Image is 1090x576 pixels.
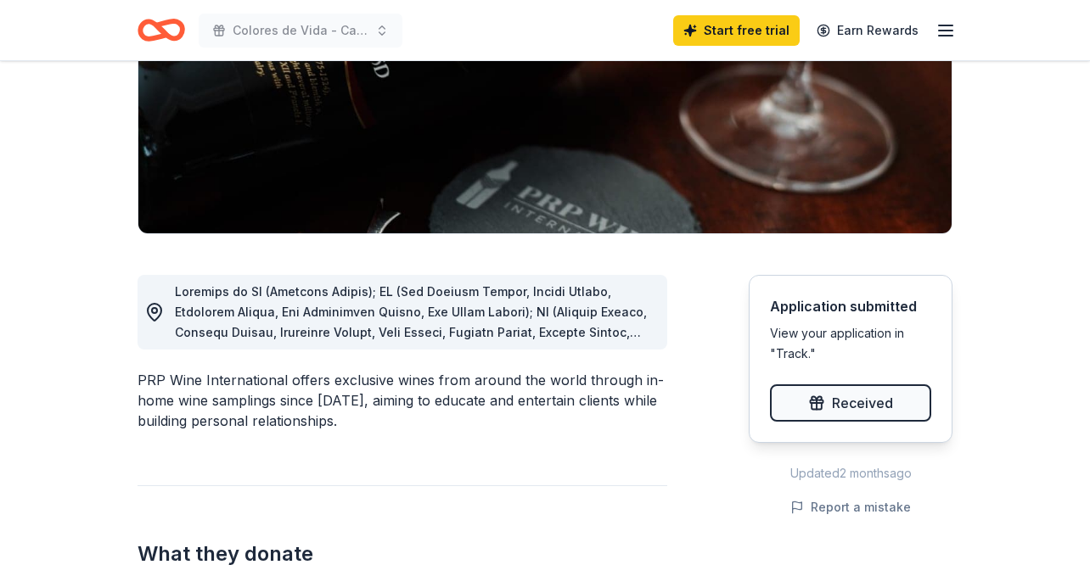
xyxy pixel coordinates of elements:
div: PRP Wine International offers exclusive wines from around the world through in-home wine sampling... [138,370,667,431]
div: Updated 2 months ago [749,463,952,484]
button: Report a mistake [790,497,911,517]
div: View your application in "Track." [770,323,931,364]
button: Received [770,384,931,422]
button: Colores de Vida - Casa de la Familia Gala [199,14,402,48]
div: Application submitted [770,296,931,316]
a: Start free trial [673,15,800,46]
h2: What they donate [138,540,667,568]
span: Colores de Vida - Casa de la Familia Gala [233,20,368,41]
a: Home [138,10,185,50]
a: Earn Rewards [806,15,929,46]
span: Received [832,392,893,414]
